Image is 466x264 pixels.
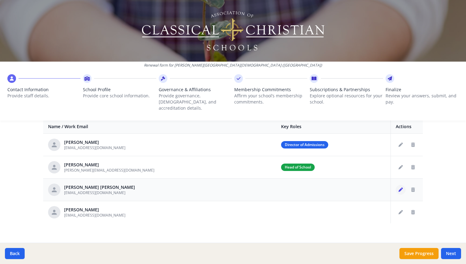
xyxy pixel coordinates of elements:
[83,93,156,99] p: Provide core school information.
[64,139,125,145] div: [PERSON_NAME]
[408,185,418,195] button: Delete staff
[7,87,80,93] span: Contact Information
[281,164,315,171] span: Head of School
[234,87,307,93] span: Membership Commitments
[64,184,135,190] div: [PERSON_NAME] [PERSON_NAME]
[83,87,156,93] span: School Profile
[64,168,154,173] span: [PERSON_NAME][EMAIL_ADDRESS][DOMAIN_NAME]
[396,207,406,217] button: Edit staff
[391,120,423,134] th: Actions
[64,213,125,218] span: [EMAIL_ADDRESS][DOMAIN_NAME]
[281,141,328,148] span: Director of Admissions
[159,87,232,93] span: Governance & Affiliations
[396,140,406,150] button: Edit staff
[64,162,154,168] div: [PERSON_NAME]
[234,93,307,105] p: Affirm your school’s membership commitments.
[408,140,418,150] button: Delete staff
[441,248,461,259] button: Next
[386,93,459,105] p: Review your answers, submit, and pay.
[408,207,418,217] button: Delete staff
[64,207,125,213] div: [PERSON_NAME]
[396,185,406,195] button: Edit staff
[310,87,383,93] span: Subscriptions & Partnerships
[7,93,80,99] p: Provide staff details.
[43,120,276,134] th: Name / Work Email
[5,248,25,259] button: Back
[396,162,406,172] button: Edit staff
[276,120,391,134] th: Key Roles
[159,93,232,111] p: Provide governance, [DEMOGRAPHIC_DATA], and accreditation details.
[386,87,459,93] span: Finalize
[310,93,383,105] p: Explore optional resources for your school.
[64,190,125,195] span: [EMAIL_ADDRESS][DOMAIN_NAME]
[141,9,325,52] img: Logo
[408,162,418,172] button: Delete staff
[399,248,439,259] button: Save Progress
[64,145,125,150] span: [EMAIL_ADDRESS][DOMAIN_NAME]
